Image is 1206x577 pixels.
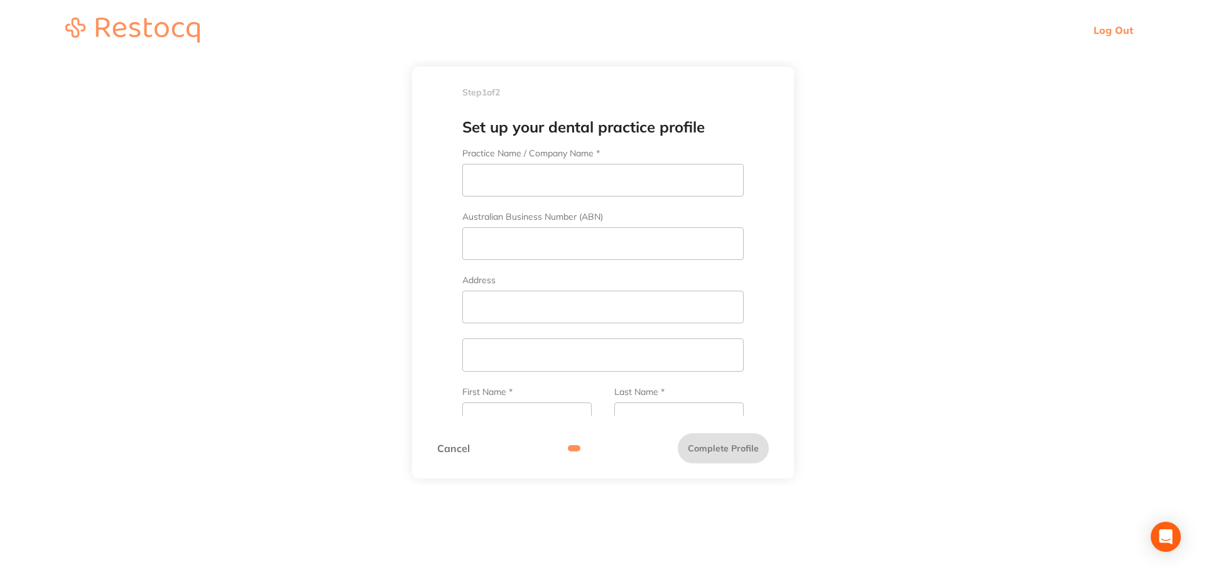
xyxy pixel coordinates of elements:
label: Last Name * [614,387,744,397]
label: Practice Name / Company Name * [462,148,744,159]
a: Cancel [437,443,470,454]
h1: Set up your dental practice profile [437,117,769,138]
a: Log Out [1094,24,1133,36]
div: Step 1 of 2 [412,67,794,119]
label: Address [462,275,744,286]
button: Complete Profile [678,433,769,463]
label: Australian Business Number (ABN) [462,212,744,222]
label: First Name * [462,387,592,397]
img: restocq_logo.svg [65,18,200,43]
div: Open Intercom Messenger [1151,522,1181,552]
